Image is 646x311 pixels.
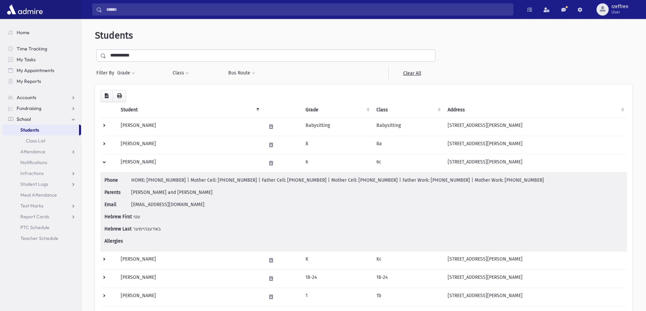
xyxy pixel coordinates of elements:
span: Accounts [17,94,36,101]
a: Time Tracking [3,43,81,54]
td: [STREET_ADDRESS][PERSON_NAME] [444,136,627,154]
span: עטי [133,214,140,220]
span: Students [95,30,133,41]
td: [PERSON_NAME] [117,154,262,172]
a: My Tasks [3,54,81,65]
span: Home [17,29,30,36]
span: Attendance [20,149,45,155]
td: 18-24 [372,269,444,288]
td: K [301,251,373,269]
span: Filter By [96,69,117,76]
span: My Appointments [17,67,54,73]
td: [PERSON_NAME] [117,251,262,269]
span: My Reports [17,78,41,84]
td: Babysitting [372,117,444,136]
span: Meal Attendance [20,192,57,198]
a: Meal Attendance [3,190,81,200]
span: Hebrew First [104,213,132,220]
td: 8a [372,136,444,154]
td: [STREET_ADDRESS][PERSON_NAME] [444,251,627,269]
td: [STREET_ADDRESS][PERSON_NAME] [444,269,627,288]
span: School [17,116,31,122]
a: My Reports [3,76,81,87]
span: [EMAIL_ADDRESS][DOMAIN_NAME] [131,202,204,207]
span: User [611,9,628,15]
span: HOME: [PHONE_NUMBER] | Mother Cell: [PHONE_NUMBER] | Father Cell: [PHONE_NUMBER] | Mother Cell: [... [131,177,544,183]
span: Allergies [104,238,130,245]
span: Student Logs [20,181,48,187]
span: Students [20,127,39,133]
a: Accounts [3,92,81,103]
a: My Appointments [3,65,81,76]
td: [PERSON_NAME] [117,117,262,136]
button: Grade [117,67,135,79]
a: Home [3,27,81,38]
td: 8 [301,136,373,154]
a: Report Cards [3,211,81,222]
span: rzeffren [611,4,628,9]
a: Class List [3,135,81,146]
span: Teacher Schedule [20,235,58,241]
td: Babysitting [301,117,373,136]
span: באדענהיימער [133,226,161,232]
span: Hebrew Last [104,225,132,232]
a: Fundraising [3,103,81,114]
a: Infractions [3,168,81,179]
td: 6 [301,154,373,172]
td: 18-24 [301,269,373,288]
img: AdmirePro [5,3,44,16]
input: Search [102,3,513,16]
th: Student: activate to sort column descending [117,102,262,118]
a: Clear All [388,67,435,79]
td: Kc [372,251,444,269]
button: Class [172,67,189,79]
span: Notifications [20,159,47,165]
td: [STREET_ADDRESS][PERSON_NAME] [444,117,627,136]
td: 6c [372,154,444,172]
span: Test Marks [20,203,43,209]
span: Fundraising [17,105,41,111]
a: Attendance [3,146,81,157]
td: 1b [372,288,444,306]
td: 1 [301,288,373,306]
a: School [3,114,81,125]
td: [PERSON_NAME] [117,269,262,288]
span: Parents [104,189,130,196]
th: Class: activate to sort column ascending [372,102,444,118]
a: Notifications [3,157,81,168]
td: [PERSON_NAME] [117,136,262,154]
span: Infractions [20,170,44,176]
button: Bus Route [228,67,255,79]
span: Time Tracking [17,46,47,52]
span: My Tasks [17,57,36,63]
a: Student Logs [3,179,81,190]
a: Teacher Schedule [3,233,81,244]
th: Address: activate to sort column ascending [444,102,627,118]
a: Test Marks [3,200,81,211]
td: [PERSON_NAME] [117,288,262,306]
span: [PERSON_NAME] and [PERSON_NAME] [131,190,213,195]
span: PTC Schedule [20,224,50,230]
button: Print [113,90,126,102]
a: PTC Schedule [3,222,81,233]
th: Grade: activate to sort column ascending [301,102,373,118]
td: [STREET_ADDRESS][PERSON_NAME] [444,154,627,172]
span: Email [104,201,130,208]
td: [STREET_ADDRESS][PERSON_NAME] [444,288,627,306]
button: CSV [100,90,113,102]
span: Phone [104,177,130,184]
a: Students [3,125,79,135]
span: Report Cards [20,214,49,220]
